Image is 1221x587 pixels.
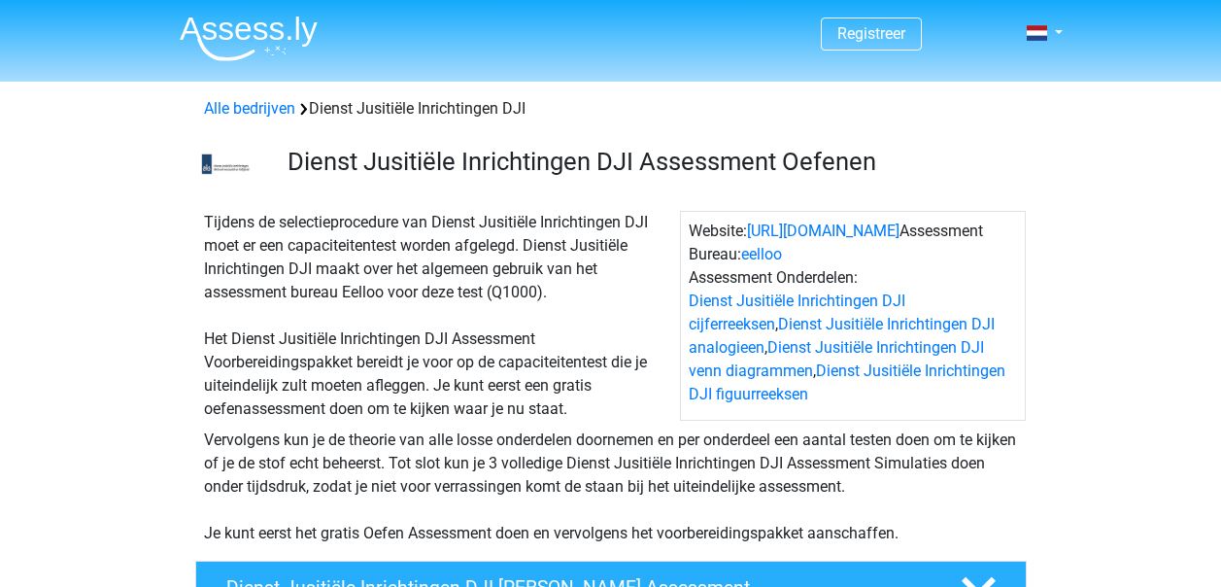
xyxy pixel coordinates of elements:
a: eelloo [741,245,782,263]
a: Dienst Jusitiële Inrichtingen DJI venn diagrammen [689,338,984,380]
a: Registreer [837,24,905,43]
div: Vervolgens kun je de theorie van alle losse onderdelen doornemen en per onderdeel een aantal test... [196,429,1026,545]
div: Website: Assessment Bureau: Assessment Onderdelen: , , , [680,211,1026,421]
h3: Dienst Jusitiële Inrichtingen DJI Assessment Oefenen [288,147,1011,177]
img: Assessly [180,16,318,61]
a: Dienst Jusitiële Inrichtingen DJI analogieen [689,315,995,357]
div: Tijdens de selectieprocedure van Dienst Jusitiële Inrichtingen DJI moet er een capaciteitentest w... [196,211,680,421]
a: Dienst Jusitiële Inrichtingen DJI figuurreeksen [689,362,1005,403]
a: Alle bedrijven [204,99,295,118]
a: Dienst Jusitiële Inrichtingen DJI cijferreeksen [689,292,905,333]
div: Dienst Jusitiële Inrichtingen DJI [196,97,1026,121]
a: [URL][DOMAIN_NAME] [747,222,899,240]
